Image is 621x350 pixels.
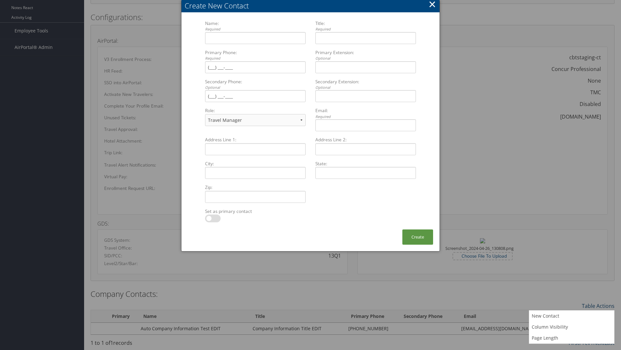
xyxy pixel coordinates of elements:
[313,20,419,32] label: Title:
[315,61,416,73] input: Primary Extension:Optional
[202,160,308,167] label: City:
[202,208,308,215] label: Set as primary contact
[315,32,416,44] input: Title:Required
[205,143,306,155] input: Address Line 1:
[313,78,419,90] label: Secondary Extension:
[315,143,416,155] input: Address Line 2:
[315,119,416,131] input: Email:Required
[202,78,308,90] label: Secondary Phone:
[205,90,306,102] input: Secondary Phone:Optional
[205,85,306,90] div: Optional
[202,49,308,61] label: Primary Phone:
[202,107,308,114] label: Role:
[205,32,306,44] input: Name:Required
[313,49,419,61] label: Primary Extension:
[315,27,416,32] div: Required
[202,184,308,191] label: Zip:
[315,90,416,102] input: Secondary Extension:Optional
[205,114,306,126] select: Role:
[529,332,614,344] a: Page Length
[315,85,416,90] div: Optional
[313,107,419,119] label: Email:
[205,56,306,61] div: Required
[313,160,419,167] label: State:
[205,191,306,203] input: Zip:
[315,167,416,179] input: State:
[315,114,416,120] div: Required
[205,61,306,73] input: Primary Phone:Required
[185,1,440,11] div: Create New Contact
[529,310,614,321] a: New Contact
[315,56,416,61] div: Optional
[529,321,614,332] a: Column Visibility
[205,27,306,32] div: Required
[205,167,306,179] input: City:
[202,20,308,32] label: Name:
[402,229,433,245] button: Create
[313,136,419,143] label: Address Line 2:
[202,136,308,143] label: Address Line 1:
